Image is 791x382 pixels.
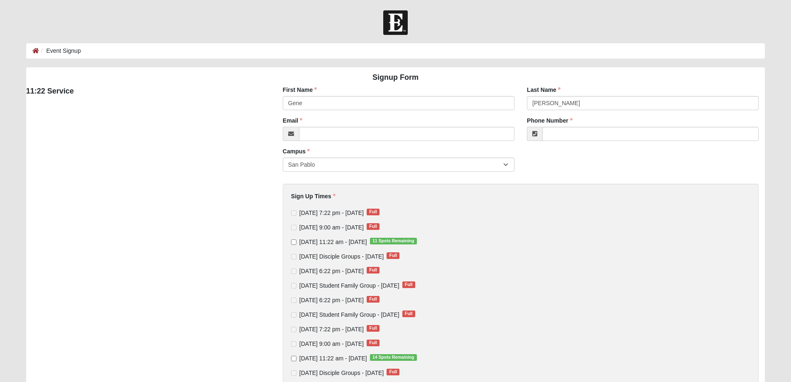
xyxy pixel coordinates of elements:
[370,238,417,244] span: 11 Spots Remaining
[299,297,364,303] span: [DATE] 6:22 pm - [DATE]
[26,73,765,82] h4: Signup Form
[299,340,364,347] span: [DATE] 9:00 am - [DATE]
[291,192,336,200] label: Sign Up Times
[367,223,380,230] span: Full
[299,239,367,245] span: [DATE] 11:22 am - [DATE]
[367,267,380,274] span: Full
[291,210,296,216] input: [DATE] 7:22 pm - [DATE]Full
[527,86,561,94] label: Last Name
[367,325,380,332] span: Full
[291,225,296,230] input: [DATE] 9:00 am - [DATE]Full
[387,252,399,259] span: Full
[291,239,296,245] input: [DATE] 11:22 am - [DATE]11 Spots Remaining
[291,356,296,361] input: [DATE] 11:22 am - [DATE]14 Spots Remaining
[26,87,74,95] strong: 11:22 Service
[402,281,415,288] span: Full
[291,327,296,332] input: [DATE] 7:22 pm - [DATE]Full
[299,268,364,274] span: [DATE] 6:22 pm - [DATE]
[291,269,296,274] input: [DATE] 6:22 pm - [DATE]Full
[291,254,296,259] input: [DATE] Disciple Groups - [DATE]Full
[299,370,384,376] span: [DATE] Disciple Groups - [DATE]
[527,116,573,125] label: Phone Number
[299,311,399,318] span: [DATE] Student Family Group - [DATE]
[383,10,408,35] img: Church of Eleven22 Logo
[283,116,302,125] label: Email
[291,298,296,303] input: [DATE] 6:22 pm - [DATE]Full
[39,47,81,55] li: Event Signup
[299,209,364,216] span: [DATE] 7:22 pm - [DATE]
[387,369,399,375] span: Full
[299,253,384,260] span: [DATE] Disciple Groups - [DATE]
[402,311,415,317] span: Full
[299,224,364,231] span: [DATE] 9:00 am - [DATE]
[367,296,380,303] span: Full
[299,355,367,362] span: [DATE] 11:22 am - [DATE]
[291,341,296,347] input: [DATE] 9:00 am - [DATE]Full
[291,283,296,288] input: [DATE] Student Family Group - [DATE]Full
[291,370,296,376] input: [DATE] Disciple Groups - [DATE]Full
[370,354,417,361] span: 14 Spots Remaining
[367,340,380,346] span: Full
[283,86,317,94] label: First Name
[367,209,380,215] span: Full
[291,312,296,318] input: [DATE] Student Family Group - [DATE]Full
[283,147,310,155] label: Campus
[299,282,399,289] span: [DATE] Student Family Group - [DATE]
[299,326,364,333] span: [DATE] 7:22 pm - [DATE]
